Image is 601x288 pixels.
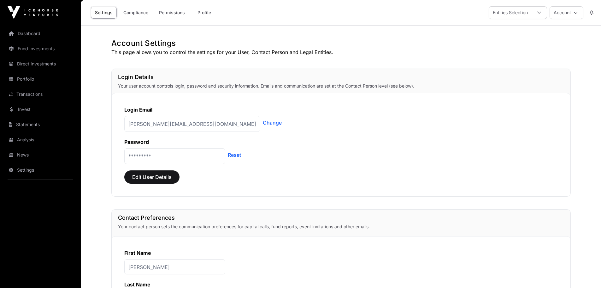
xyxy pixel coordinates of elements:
[132,173,172,181] span: Edit User Details
[111,48,571,56] p: This page allows you to control the settings for your User, Contact Person and Legal Entities.
[118,213,564,222] h1: Contact Preferences
[155,7,189,19] a: Permissions
[124,116,260,132] p: [PERSON_NAME][EMAIL_ADDRESS][DOMAIN_NAME]
[124,259,225,274] p: [PERSON_NAME]
[569,258,601,288] iframe: Chat Widget
[5,42,76,56] a: Fund Investments
[8,6,58,19] img: Icehouse Ventures Logo
[5,133,76,147] a: Analysis
[263,119,282,126] a: Change
[124,281,150,288] label: Last Name
[119,7,152,19] a: Compliance
[111,38,571,48] h1: Account Settings
[550,6,583,19] button: Account
[489,7,532,19] div: Entities Selection
[124,250,151,256] label: First Name
[5,57,76,71] a: Direct Investments
[5,163,76,177] a: Settings
[5,72,76,86] a: Portfolio
[191,7,217,19] a: Profile
[118,83,564,89] p: Your user account controls login, password and security information. Emails and communication are...
[124,139,149,145] label: Password
[124,107,152,113] label: Login Email
[118,224,564,230] p: Your contact person sets the communication preferences for capital calls, fund reports, event inv...
[5,118,76,132] a: Statements
[5,27,76,40] a: Dashboard
[124,170,180,184] button: Edit User Details
[5,87,76,101] a: Transactions
[228,151,241,159] a: Reset
[91,7,117,19] a: Settings
[5,102,76,116] a: Invest
[118,73,564,82] h1: Login Details
[5,148,76,162] a: News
